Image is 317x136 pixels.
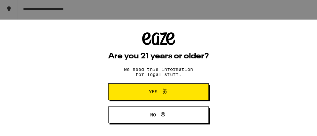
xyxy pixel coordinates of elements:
h2: Are you 21 years or older? [108,53,209,60]
button: No [108,106,209,123]
span: No [150,113,156,117]
span: Yes [149,89,158,94]
span: Hi. Need any help? [4,4,46,10]
button: Yes [108,83,209,100]
p: We need this information for legal stuff. [118,67,199,77]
